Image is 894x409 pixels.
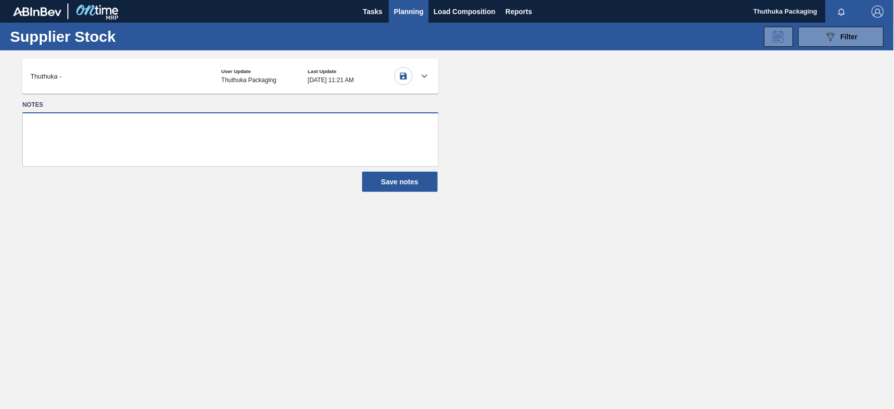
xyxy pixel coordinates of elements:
[872,6,884,18] img: Logout
[394,6,424,18] span: Planning
[362,172,438,192] button: Save notes
[308,77,394,84] span: [DATE] 11:21 AM
[13,7,61,16] img: TNhmsLtSVTkK8tSr43FrP2fwEKptu5GPRR3wAAAABJRU5ErkJggg==
[764,27,793,47] div: Bulk change of Supplier Stock
[22,58,438,94] div: Thuthuka -User UpdateThuthuka PackagingLast Update[DATE] 11:21 AM
[506,6,532,18] span: Reports
[434,6,496,18] span: Load Composition
[22,98,438,112] label: Notes
[362,6,384,18] span: Tasks
[826,5,858,19] button: Notifications
[221,77,308,84] span: Thuthuka Packaging
[221,69,308,74] h5: User Update
[841,33,858,41] span: Filter
[30,73,61,80] p: Thuthuka -
[10,31,158,42] h1: Supplier Stock
[394,67,413,85] button: Save
[308,69,394,74] h5: Last Update
[798,27,884,47] button: Filter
